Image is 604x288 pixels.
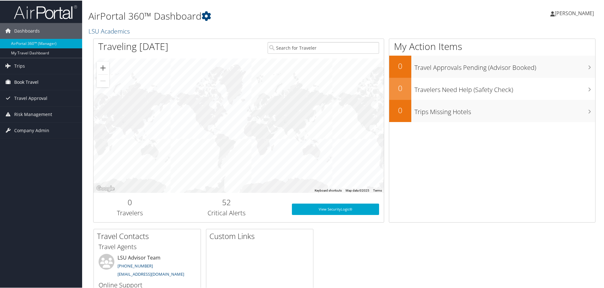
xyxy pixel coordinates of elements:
[118,262,153,268] a: [PHONE_NUMBER]
[268,41,379,53] input: Search for Traveler
[209,230,313,241] h2: Custom Links
[389,77,595,99] a: 0Travelers Need Help (Safety Check)
[414,104,595,116] h3: Trips Missing Hotels
[389,99,595,121] a: 0Trips Missing Hotels
[98,208,161,217] h3: Travelers
[414,82,595,94] h3: Travelers Need Help (Safety Check)
[315,188,342,192] button: Keyboard shortcuts
[14,4,77,19] img: airportal-logo.png
[14,106,52,122] span: Risk Management
[88,9,430,22] h1: AirPortal 360™ Dashboard
[95,184,116,192] img: Google
[389,55,595,77] a: 0Travel Approvals Pending (Advisor Booked)
[292,203,379,214] a: View SecurityLogic®
[373,188,382,192] a: Terms
[346,188,369,192] span: Map data ©2025
[389,104,411,115] h2: 0
[97,61,109,74] button: Zoom in
[555,9,594,16] span: [PERSON_NAME]
[14,74,39,89] span: Book Travel
[97,230,201,241] h2: Travel Contacts
[118,271,184,276] a: [EMAIL_ADDRESS][DOMAIN_NAME]
[88,26,131,35] a: LSU Academics
[389,39,595,52] h1: My Action Items
[95,184,116,192] a: Open this area in Google Maps (opens a new window)
[99,242,196,251] h3: Travel Agents
[14,22,40,38] span: Dashboards
[14,58,25,73] span: Trips
[171,196,282,207] h2: 52
[414,59,595,71] h3: Travel Approvals Pending (Advisor Booked)
[98,39,168,52] h1: Traveling [DATE]
[98,196,161,207] h2: 0
[14,90,47,106] span: Travel Approval
[550,3,600,22] a: [PERSON_NAME]
[95,253,199,279] li: LSU Advisor Team
[171,208,282,217] h3: Critical Alerts
[97,74,109,87] button: Zoom out
[389,60,411,71] h2: 0
[14,122,49,138] span: Company Admin
[389,82,411,93] h2: 0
